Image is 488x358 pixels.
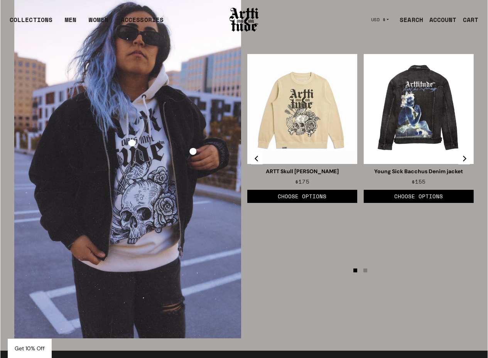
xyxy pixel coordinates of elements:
li: Page dot 1 [353,268,357,272]
img: Young Sick Bacchus Denim jacket [363,54,474,164]
div: CART [463,15,478,24]
span: $175 [295,177,309,186]
button: Choose Options [247,190,358,203]
button: Next [458,153,470,164]
span: USD $ [371,17,386,23]
img: ARTT Skull Terry Crewneck [247,54,358,164]
button: USD $ [366,11,394,28]
a: Young Sick Bacchus Denim jacket [374,168,463,175]
a: SEARCH [393,12,423,27]
div: Get 10% Off [8,339,52,358]
a: MEN [65,15,76,30]
img: Arttitude [229,7,260,33]
button: Choose Options [363,190,474,203]
div: COLLECTIONS [10,15,52,30]
div: ACCESSORIES [121,15,164,30]
a: Open cart [457,12,478,27]
a: WOMEN [89,15,108,30]
a: ACCOUNT [423,12,457,27]
button: Previous [251,153,263,164]
ul: Main navigation [3,15,170,30]
span: Get 10% Off [15,345,45,352]
a: ARTT Skull [PERSON_NAME] [266,168,339,175]
span: $155 [412,177,426,186]
li: Page dot 2 [363,268,367,272]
